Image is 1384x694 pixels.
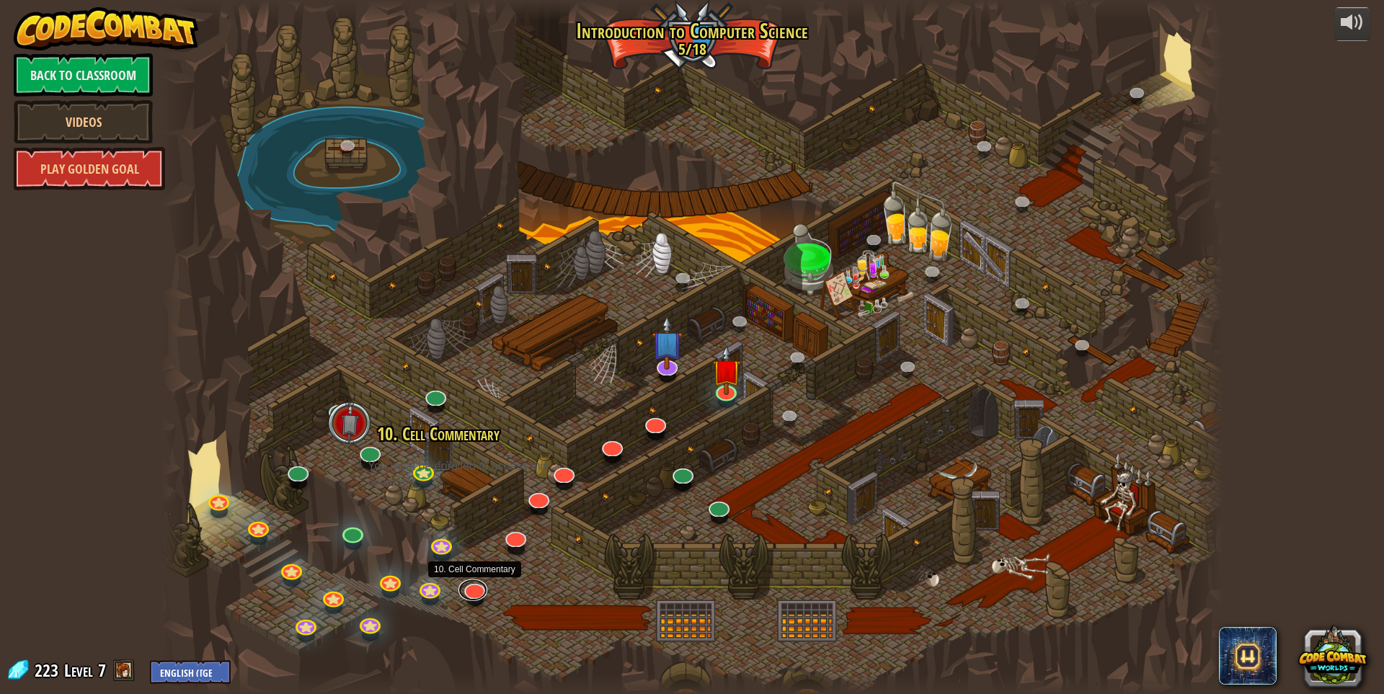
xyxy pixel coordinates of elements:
[14,7,198,50] img: CodeCombat - Learn how to code by playing a game
[35,659,63,682] span: 223
[1334,7,1370,41] button: Adjust volume
[712,345,741,395] img: level-banner-unstarted.png
[64,659,93,682] span: Level
[14,100,153,143] a: Videos
[98,659,106,682] span: 7
[14,147,165,190] a: Play Golden Goal
[368,458,571,491] div: You must be enrolled to access this content
[377,422,500,446] span: 10. Cell Commentary
[652,316,683,369] img: level-banner-unstarted-subscriber.png
[14,53,153,97] a: Back to Classroom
